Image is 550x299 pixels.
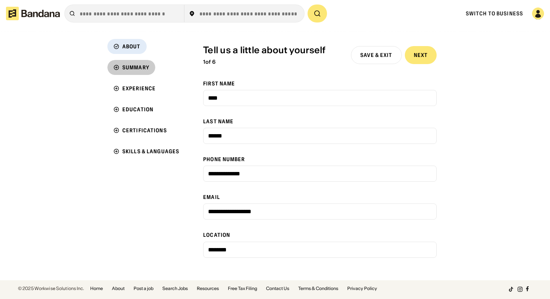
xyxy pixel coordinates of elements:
div: Phone Number [203,156,437,163]
div: Tell us a little about yourself [203,45,326,56]
div: Email [203,194,437,200]
div: Certifications [122,128,167,133]
a: Terms & Conditions [298,286,338,291]
div: 1 of 6 [203,59,326,65]
a: Skills & Languages [107,144,185,159]
a: Education [107,102,185,117]
div: About [122,44,141,49]
a: Privacy Policy [347,286,377,291]
a: Contact Us [266,286,289,291]
div: Summary [122,65,149,70]
img: Bandana logotype [6,7,60,20]
div: Experience [122,86,156,91]
div: Next [414,52,428,58]
div: Save & Exit [360,52,392,58]
a: About [107,39,185,54]
a: Home [90,286,103,291]
a: Search Jobs [162,286,188,291]
a: Resources [197,286,219,291]
div: Education [122,107,153,112]
a: Post a job [134,286,153,291]
a: Certifications [107,123,185,138]
div: Location [203,232,437,238]
div: © 2025 Workwise Solutions Inc. [18,286,84,291]
div: First Name [203,80,437,87]
a: Summary [107,60,185,75]
a: Switch to Business [466,10,523,17]
div: Last Name [203,118,437,125]
a: Experience [107,81,185,96]
a: Free Tax Filing [228,286,257,291]
div: Skills & Languages [122,149,179,154]
a: About [112,286,125,291]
